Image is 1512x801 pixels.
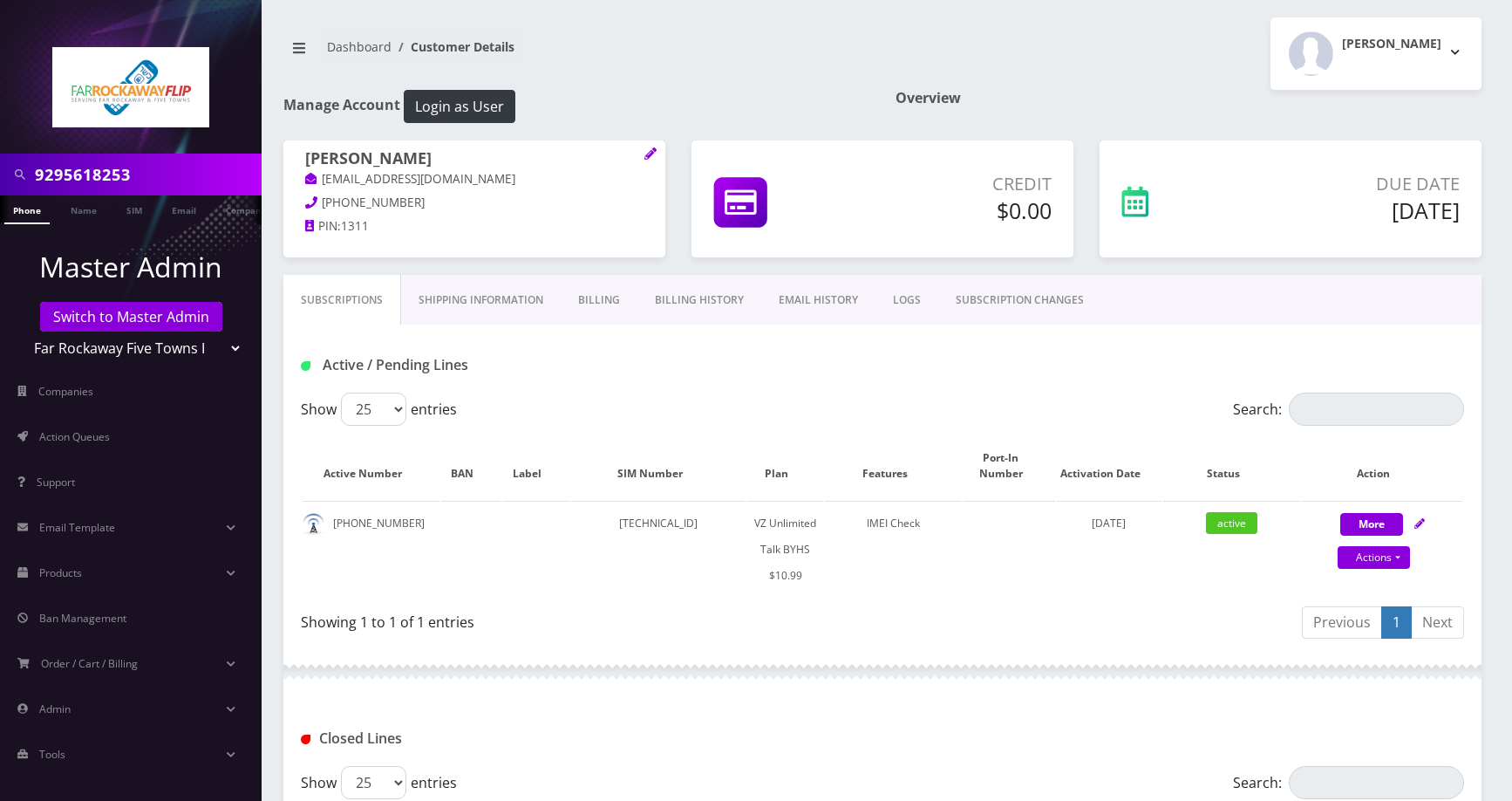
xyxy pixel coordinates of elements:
[938,275,1101,325] a: SUBSCRIPTION CHANGES
[39,429,110,444] span: Action Queues
[283,275,401,325] a: Subscriptions
[4,195,50,224] a: Phone
[341,766,406,799] select: Showentries
[964,433,1054,499] th: Port-In Number: activate to sort column ascending
[40,302,222,332] a: Switch to Master Admin
[1270,17,1481,90] button: [PERSON_NAME]
[637,275,761,325] a: Billing History
[39,747,65,762] span: Tools
[303,501,439,598] td: [PHONE_NUMBER]
[341,393,406,426] select: Showentries
[305,218,341,236] a: PIN:
[392,38,514,56] li: Customer Details
[283,29,869,79] nav: breadcrumb
[1206,512,1257,534] span: active
[825,510,962,537] div: IMEI Check
[52,47,209,127] img: Far Rockaway Five Towns Flip
[39,520,115,535] span: Email Template
[896,90,1481,106] h1: Overview
[301,730,671,747] h1: Closed Lines
[37,475,75,489] span: Support
[875,275,938,325] a: LOGS
[401,275,561,325] a: Shipping Information
[39,565,82,580] span: Products
[301,735,310,744] img: Closed Lines
[341,218,369,234] span: 1311
[404,90,515,123] button: Login as User
[163,195,205,222] a: Email
[571,433,746,499] th: SIM Number: activate to sort column ascending
[1289,393,1464,426] input: Search:
[62,195,106,222] a: Name
[747,433,823,499] th: Plan: activate to sort column ascending
[441,433,501,499] th: BAN: activate to sort column ascending
[41,656,138,671] span: Order / Cart / Billing
[1338,546,1410,569] a: Actions
[305,149,644,170] h1: [PERSON_NAME]
[217,195,276,222] a: Company
[301,357,671,373] h1: Active / Pending Lines
[303,433,439,499] th: Active Number: activate to sort column ascending
[301,605,869,633] div: Showing 1 to 1 of 1 entries
[400,95,515,114] a: Login as User
[865,197,1052,223] h5: $0.00
[1381,606,1412,639] a: 1
[1340,513,1403,536] button: More
[1243,197,1460,223] h5: [DATE]
[1092,516,1126,531] span: [DATE]
[1342,37,1441,51] h2: [PERSON_NAME]
[1243,171,1460,197] p: Due Date
[118,195,151,222] a: SIM
[761,275,875,325] a: EMAIL HISTORY
[1302,606,1382,639] a: Previous
[322,195,425,210] span: [PHONE_NUMBER]
[747,501,823,598] td: VZ Unlimited Talk BYHS $10.99
[561,275,637,325] a: Billing
[1057,433,1161,499] th: Activation Date: activate to sort column ascending
[1289,766,1464,799] input: Search:
[825,433,962,499] th: Features: activate to sort column ascending
[1233,766,1464,799] label: Search:
[1302,433,1462,499] th: Action: activate to sort column ascending
[503,433,570,499] th: Label: activate to sort column ascending
[865,171,1052,197] p: Credit
[39,702,71,716] span: Admin
[1163,433,1300,499] th: Status: activate to sort column ascending
[301,393,457,426] label: Show entries
[38,384,93,399] span: Companies
[1233,393,1464,426] label: Search:
[303,513,324,535] img: default.png
[35,158,257,191] input: Search in Company
[1411,606,1464,639] a: Next
[301,766,457,799] label: Show entries
[571,501,746,598] td: [TECHNICAL_ID]
[301,361,310,371] img: Active / Pending Lines
[283,90,869,123] h1: Manage Account
[39,611,126,626] span: Ban Management
[327,38,392,55] a: Dashboard
[305,171,515,188] a: [EMAIL_ADDRESS][DOMAIN_NAME]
